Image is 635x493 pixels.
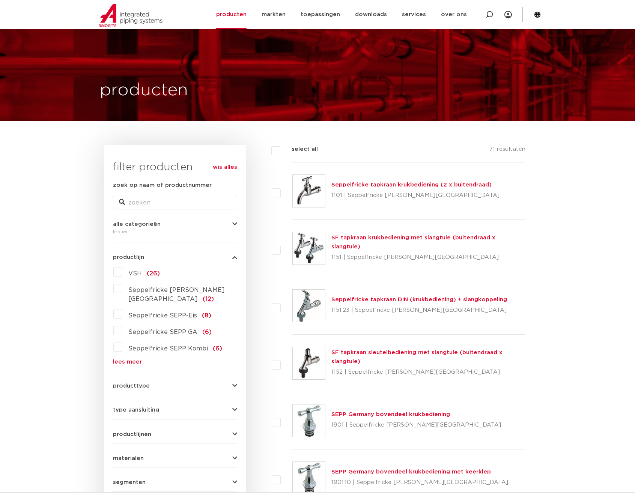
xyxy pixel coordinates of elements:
[331,476,508,488] p: 1901.10 | Seppelfricke [PERSON_NAME][GEOGRAPHIC_DATA]
[113,431,151,437] span: productlijnen
[100,78,188,102] h1: producten
[113,181,212,190] label: zoek op naam of productnummer
[293,347,325,379] img: Thumbnail for SF tapkraan sleutelbediening met slangtule (buitendraad x slangtule)
[113,383,150,389] span: producttype
[128,329,197,335] span: Seppelfricke SEPP GA
[331,297,507,302] a: Seppelfricke tapkraan DIN (krukbediening) + slangkoppeling
[331,189,500,201] p: 1101 | Seppelfricke [PERSON_NAME][GEOGRAPHIC_DATA]
[113,455,144,461] span: materialen
[202,313,211,319] span: (8)
[113,383,237,389] button: producttype
[213,163,237,172] a: wis alles
[113,407,237,413] button: type aansluiting
[113,160,237,175] h3: filter producten
[331,350,503,364] a: SF tapkraan sleutelbediening met slangtule (buitendraad x slangtule)
[113,479,146,485] span: segmenten
[128,287,225,302] span: Seppelfricke [PERSON_NAME][GEOGRAPHIC_DATA]
[293,290,325,322] img: Thumbnail for Seppelfricke tapkraan DIN (krukbediening) + slangkoppeling
[128,313,197,319] span: Seppelfricke SEPP-Eis
[331,235,495,250] a: SF tapkraan krukbediening met slangtule (buitendraad x slangtule)
[113,479,237,485] button: segmenten
[113,431,237,437] button: productlijnen
[331,412,450,417] a: SEPP Germany bovendeel krukbediening
[113,455,237,461] button: materialen
[113,407,159,413] span: type aansluiting
[331,366,525,378] p: 1152 | Seppelfricke [PERSON_NAME][GEOGRAPHIC_DATA]
[293,232,325,265] img: Thumbnail for SF tapkraan krukbediening met slangtule (buitendraad x slangtule)
[113,359,237,365] a: lees meer
[331,469,491,475] a: SEPP Germany bovendeel krukbediening met keerklep
[202,329,212,335] span: (6)
[293,175,325,207] img: Thumbnail for Seppelfricke tapkraan krukbediening (2 x buitendraad)
[113,221,237,227] button: alle categorieën
[331,419,501,431] p: 1901 | Seppelfricke [PERSON_NAME][GEOGRAPHIC_DATA]
[203,296,214,302] span: (12)
[489,145,525,156] p: 71 resultaten
[128,271,142,277] span: VSH
[113,254,237,260] button: productlijn
[280,145,318,154] label: select all
[113,254,144,260] span: productlijn
[331,182,492,188] a: Seppelfricke tapkraan krukbediening (2 x buitendraad)
[113,196,237,209] input: zoeken
[113,221,161,227] span: alle categorieën
[293,404,325,437] img: Thumbnail for SEPP Germany bovendeel krukbediening
[128,346,208,352] span: Seppelfricke SEPP Kombi
[113,227,237,236] div: kranen
[213,346,222,352] span: (6)
[331,251,525,263] p: 1151 | Seppelfricke [PERSON_NAME][GEOGRAPHIC_DATA]
[147,271,160,277] span: (26)
[331,304,507,316] p: 1151.23 | Seppelfricke [PERSON_NAME][GEOGRAPHIC_DATA]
